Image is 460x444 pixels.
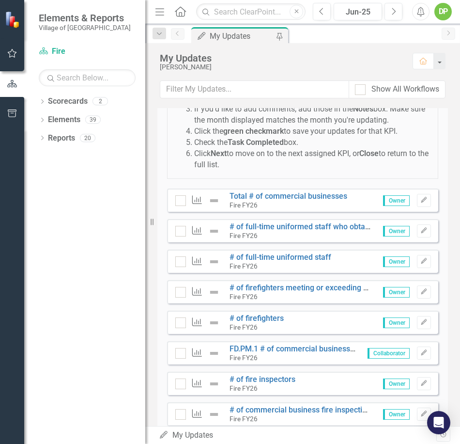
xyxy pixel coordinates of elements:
[230,191,347,201] a: Total # of commercial businesses
[334,3,382,20] button: Jun-25
[230,293,258,301] small: Fire FY26
[160,63,403,71] div: [PERSON_NAME]
[85,116,101,124] div: 39
[194,104,430,126] li: If you'd like to add comments, add those in the box. Make sure the month displayed matches the mo...
[194,137,430,148] li: Check the box.
[208,378,220,390] img: Not Defined
[5,11,22,28] img: ClearPoint Strategy
[359,149,379,158] strong: Close
[208,409,220,420] img: Not Defined
[196,3,306,20] input: Search ClearPoint...
[160,53,403,63] div: My Updates
[194,148,430,171] li: Click to move on to the next assigned KPI, or to return to the full list.
[208,348,220,359] img: Not Defined
[383,317,410,328] span: Owner
[48,114,80,126] a: Elements
[230,253,331,262] a: # of full-time uniformed staff
[383,226,410,237] span: Owner
[208,195,220,206] img: Not Defined
[230,262,258,270] small: Fire FY26
[368,348,410,359] span: Collaborator
[159,430,436,441] div: My Updates
[160,80,349,98] input: Filter My Updates...
[208,256,220,268] img: Not Defined
[434,3,452,20] button: DP
[210,30,274,42] div: My Updates
[48,96,88,107] a: Scorecards
[223,127,284,136] strong: green checkmark
[427,411,450,434] div: Open Intercom Messenger
[383,256,410,267] span: Owner
[48,133,75,144] a: Reports
[383,287,410,298] span: Owner
[337,6,379,18] div: Jun-25
[230,405,414,414] a: # of commercial business fire inspections completed
[230,415,258,423] small: Fire FY26
[230,314,284,323] a: # of firefighters
[92,97,108,106] div: 2
[39,12,131,24] span: Elements & Reports
[230,384,258,392] small: Fire FY26
[230,354,258,362] small: Fire FY26
[383,379,410,389] span: Owner
[353,104,373,113] strong: Notes
[230,375,295,384] a: # of fire inspectors
[228,138,284,147] strong: Task Completed
[39,46,136,57] a: Fire
[194,126,430,137] li: Click the to save your updates for that KPI.
[230,232,258,239] small: Fire FY26
[39,69,136,86] input: Search Below...
[371,84,439,95] div: Show All Workflows
[208,286,220,298] img: Not Defined
[230,323,258,331] small: Fire FY26
[211,149,227,158] strong: Next
[230,344,444,353] a: FD.PM.1 # of commercial business fire inspections completed
[383,409,410,420] span: Owner
[208,317,220,329] img: Not Defined
[230,201,258,209] small: Fire FY26
[80,134,95,142] div: 20
[39,24,131,32] small: Village of [GEOGRAPHIC_DATA]
[208,225,220,237] img: Not Defined
[383,195,410,206] span: Owner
